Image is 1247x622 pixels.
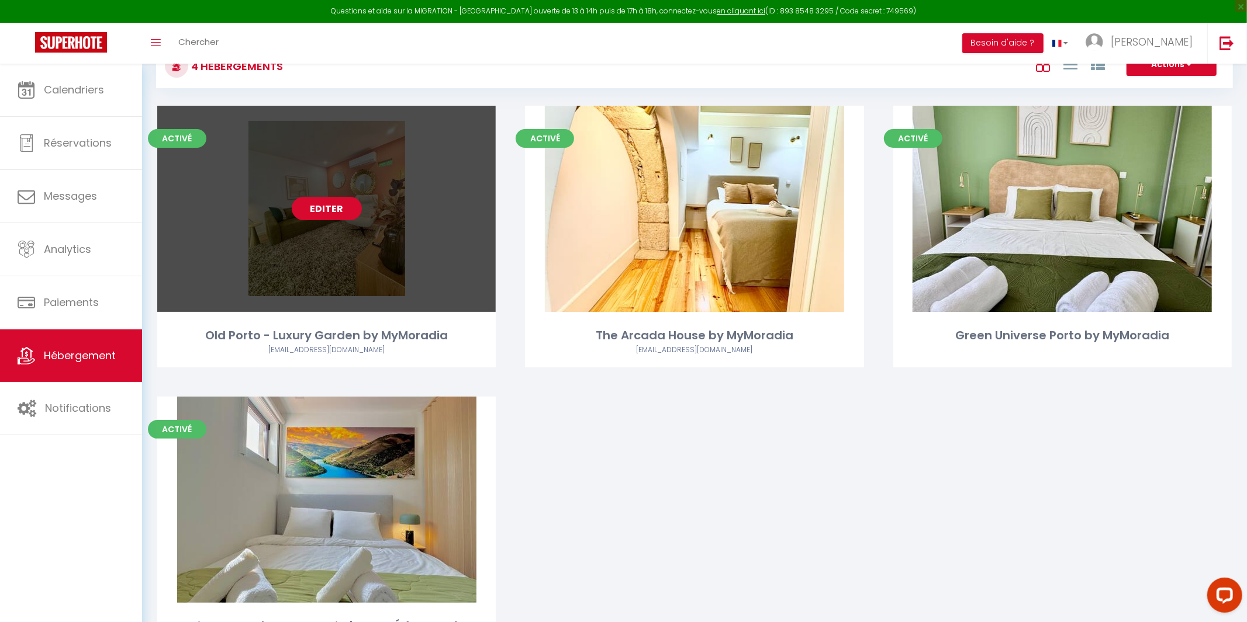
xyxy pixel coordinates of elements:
a: ... [PERSON_NAME] [1077,23,1207,64]
div: Airbnb [525,345,863,356]
button: Besoin d'aide ? [962,33,1044,53]
span: Notifications [45,401,111,415]
h3: 4 Hébergements [188,53,283,79]
span: Messages [44,189,97,203]
span: Paiements [44,295,99,310]
div: The Arcada House by MyMoradia [525,326,863,345]
a: Chercher [170,23,227,64]
a: Editer [1027,197,1097,220]
img: ... [1086,33,1103,51]
span: Activé [516,129,574,148]
div: Green Universe Porto by MyMoradia [893,326,1232,345]
button: Actions [1127,53,1217,77]
div: Airbnb [157,345,496,356]
a: Vue en Liste [1063,54,1077,74]
div: Old Porto - Luxury Garden by MyMoradia [157,326,496,345]
span: [PERSON_NAME] [1111,34,1193,49]
a: Vue par Groupe [1091,54,1105,74]
a: Editer [292,488,362,512]
a: Vue en Box [1036,54,1050,74]
a: en cliquant ici [717,6,765,16]
span: Calendriers [44,82,104,97]
span: Hébergement [44,348,116,363]
a: Editer [292,197,362,220]
span: Activé [884,129,942,148]
span: Activé [148,420,206,439]
span: Réservations [44,135,112,150]
span: Analytics [44,242,91,256]
img: Super Booking [35,32,107,53]
span: Chercher [178,36,219,48]
img: logout [1220,36,1234,50]
span: Activé [148,129,206,148]
a: Editer [659,197,730,220]
iframe: LiveChat chat widget [1198,573,1247,622]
